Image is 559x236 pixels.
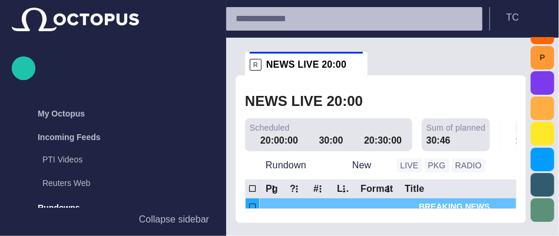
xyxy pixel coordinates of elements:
[360,183,393,195] div: Format
[19,172,214,196] div: Reuters Web
[12,8,139,31] img: Octopus News Room
[405,183,425,195] div: Title
[452,158,485,172] button: RADIO
[425,158,449,172] button: PKG
[265,181,282,197] button: Pg column menu
[336,181,352,197] button: Lck column menu
[380,181,396,197] button: Format column menu
[42,154,214,165] p: PTI Videos
[497,7,552,28] button: TC
[507,11,519,25] p: T C
[426,134,451,148] div: 30:46
[337,183,349,195] div: Lck
[19,149,214,172] div: PTI Videos
[38,108,85,119] p: My Octopus
[290,183,296,195] div: ?
[332,155,392,176] button: New
[260,134,304,148] div: 20:00:00
[426,122,485,134] span: Sum of planned
[12,102,214,208] ul: main menu
[313,183,319,195] div: #
[250,59,262,71] p: R
[266,183,278,195] div: Pg
[38,131,101,143] p: Incoming Feeds
[289,181,305,197] button: ? column menu
[364,134,408,148] div: 20:30:00
[319,134,349,148] div: 30:00
[245,52,368,75] div: RNEWS LIVE 20:00
[397,158,422,172] button: LIVE
[139,212,209,227] p: Collapse sidebar
[245,93,363,109] h2: NEWS LIVE 20:00
[250,122,290,134] span: Scheduled
[12,208,214,231] button: Collapse sidebar
[312,181,329,197] button: # column menu
[266,59,346,71] span: NEWS LIVE 20:00
[42,177,214,189] p: Reuters Web
[403,198,519,217] div: BREAKING NEWS
[531,46,554,69] button: P
[419,198,519,216] span: BREAKING NEWS
[38,202,80,214] p: Rundowns
[245,155,327,176] button: Rundown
